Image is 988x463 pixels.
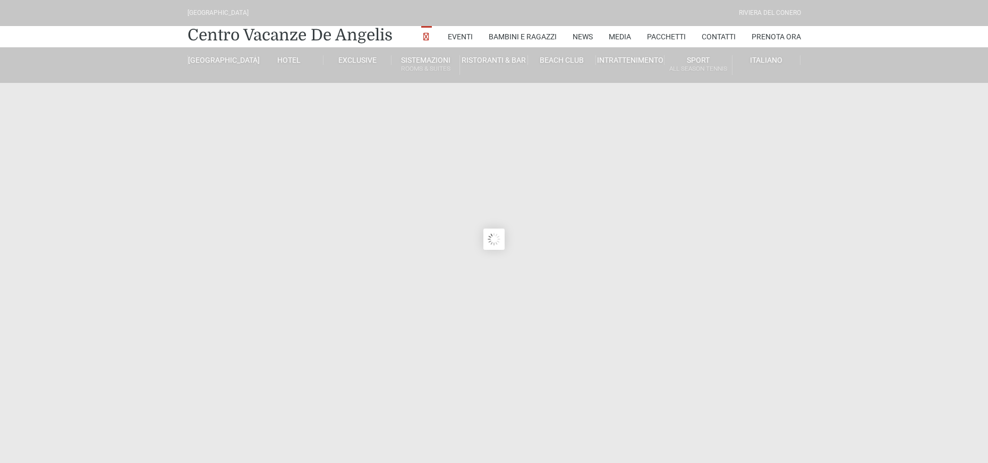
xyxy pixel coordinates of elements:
a: Exclusive [323,55,391,65]
a: Bambini e Ragazzi [489,26,557,47]
a: Contatti [702,26,736,47]
div: Riviera Del Conero [739,8,801,18]
a: Centro Vacanze De Angelis [188,24,393,46]
a: Prenota Ora [752,26,801,47]
span: Italiano [750,56,782,64]
a: News [573,26,593,47]
a: Italiano [733,55,800,65]
small: All Season Tennis [665,64,732,74]
a: Intrattenimento [596,55,664,65]
a: Hotel [255,55,323,65]
div: [GEOGRAPHIC_DATA] [188,8,249,18]
a: Pacchetti [647,26,686,47]
a: Beach Club [528,55,596,65]
small: Rooms & Suites [391,64,459,74]
a: [GEOGRAPHIC_DATA] [188,55,255,65]
a: Ristoranti & Bar [460,55,528,65]
a: SistemazioniRooms & Suites [391,55,459,75]
a: SportAll Season Tennis [665,55,733,75]
a: Eventi [448,26,473,47]
a: Media [609,26,631,47]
